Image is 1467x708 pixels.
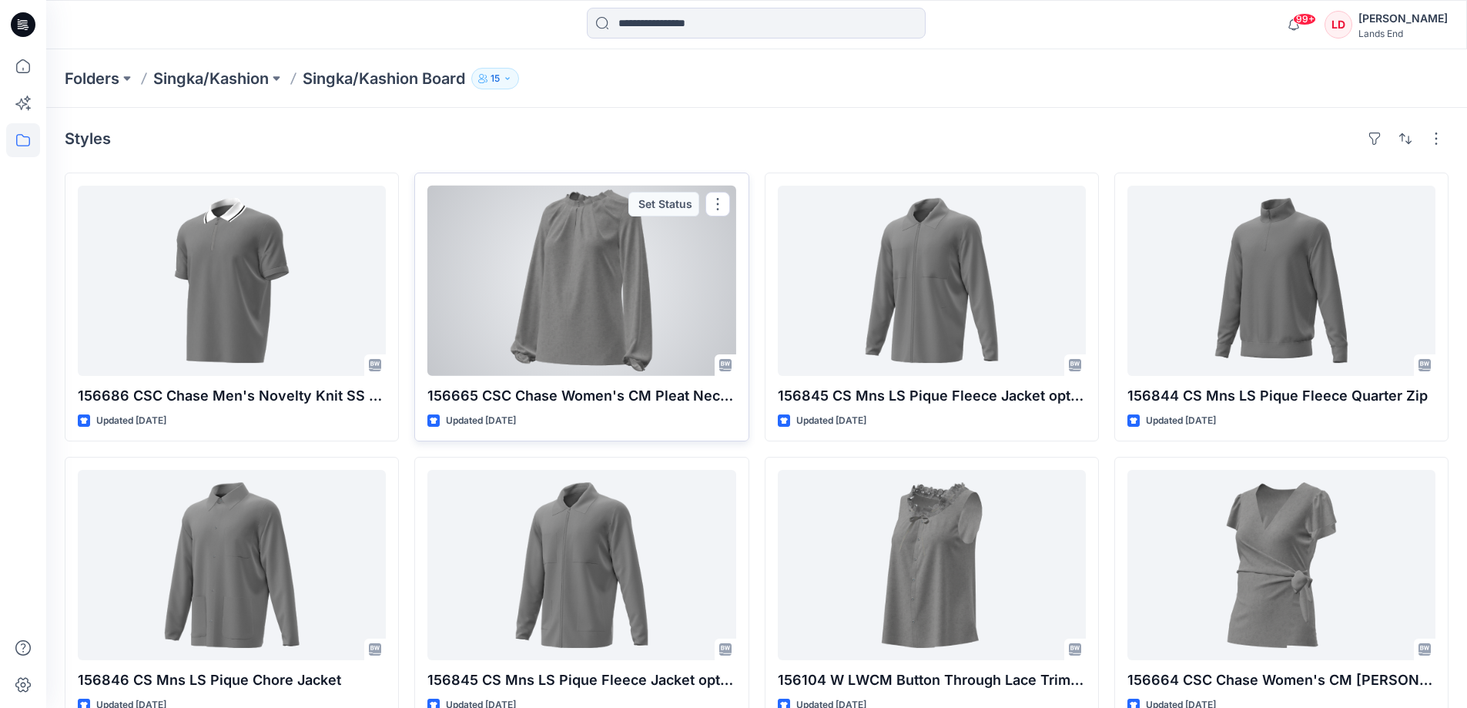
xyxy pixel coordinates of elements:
[1127,186,1435,376] a: 156844 CS Mns LS Pique Fleece Quarter Zip
[427,470,735,660] a: 156845 CS Mns LS Pique Fleece Jacket option 2
[446,413,516,429] p: Updated [DATE]
[1325,11,1352,39] div: LD
[78,186,386,376] a: 156686 CSC Chase Men's Novelty Knit SS Zip Front Placket Top
[491,70,500,87] p: 15
[796,413,866,429] p: Updated [DATE]
[65,129,111,148] h4: Styles
[96,413,166,429] p: Updated [DATE]
[78,385,386,407] p: 156686 CSC Chase Men's Novelty Knit SS Zip Front Placket Top
[1127,385,1435,407] p: 156844 CS Mns LS Pique Fleece Quarter Zip
[778,385,1086,407] p: 156845 CS Mns LS Pique Fleece Jacket option 1
[303,68,465,89] p: Singka/Kashion Board
[1358,9,1448,28] div: [PERSON_NAME]
[778,669,1086,691] p: 156104 W LWCM Button Through Lace Trim Tank
[778,470,1086,660] a: 156104 W LWCM Button Through Lace Trim Tank
[471,68,519,89] button: 15
[153,68,269,89] a: Singka/Kashion
[778,186,1086,376] a: 156845 CS Mns LS Pique Fleece Jacket option 1
[427,385,735,407] p: 156665 CSC Chase Women's CM Pleat Neck Top
[1293,13,1316,25] span: 99+
[427,669,735,691] p: 156845 CS Mns LS Pique Fleece Jacket option 2
[427,186,735,376] a: 156665 CSC Chase Women's CM Pleat Neck Top
[1146,413,1216,429] p: Updated [DATE]
[1358,28,1448,39] div: Lands End
[65,68,119,89] a: Folders
[78,470,386,660] a: 156846 CS Mns LS Pique Chore Jacket
[78,669,386,691] p: 156846 CS Mns LS Pique Chore Jacket
[1127,470,1435,660] a: 156664 CSC Chase Women's CM Flutter Sleeve Wrap Top
[1127,669,1435,691] p: 156664 CSC Chase Women's CM [PERSON_NAME] Sleeve Wrap Top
